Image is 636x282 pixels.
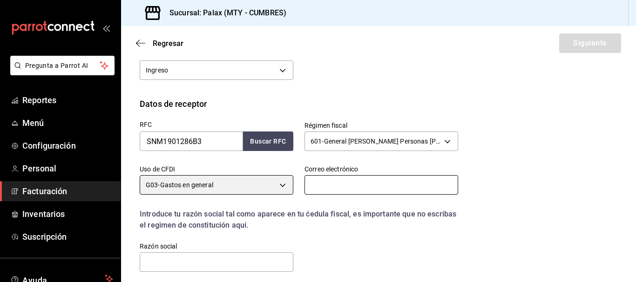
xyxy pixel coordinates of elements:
label: Régimen fiscal [304,122,458,129]
span: Pregunta a Parrot AI [25,61,100,71]
span: Menú [22,117,113,129]
span: G03 - Gastos en general [146,180,213,190]
label: Uso de CFDI [140,166,293,172]
span: Personal [22,162,113,175]
button: Pregunta a Parrot AI [10,56,115,75]
span: 601 - General [PERSON_NAME] Personas [PERSON_NAME] [311,137,441,146]
span: Reportes [22,94,113,106]
span: Facturación [22,185,113,197]
button: open_drawer_menu [102,24,110,32]
label: Razón social [140,243,293,249]
h3: Sucursal: Palax (MTY - CUMBRES) [162,7,286,19]
span: Suscripción [22,230,113,243]
div: Introduce tu razón social tal como aparece en tu ćedula fiscal, es importante que no escribas el ... [140,209,458,231]
button: Buscar RFC [243,131,293,151]
span: Ingreso [146,66,168,75]
label: RFC [140,121,293,128]
button: Regresar [136,39,183,48]
label: Correo electrónico [304,166,458,172]
span: Inventarios [22,208,113,220]
span: Configuración [22,139,113,152]
div: Datos de receptor [140,98,207,110]
a: Pregunta a Parrot AI [7,67,115,77]
span: Regresar [153,39,183,48]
